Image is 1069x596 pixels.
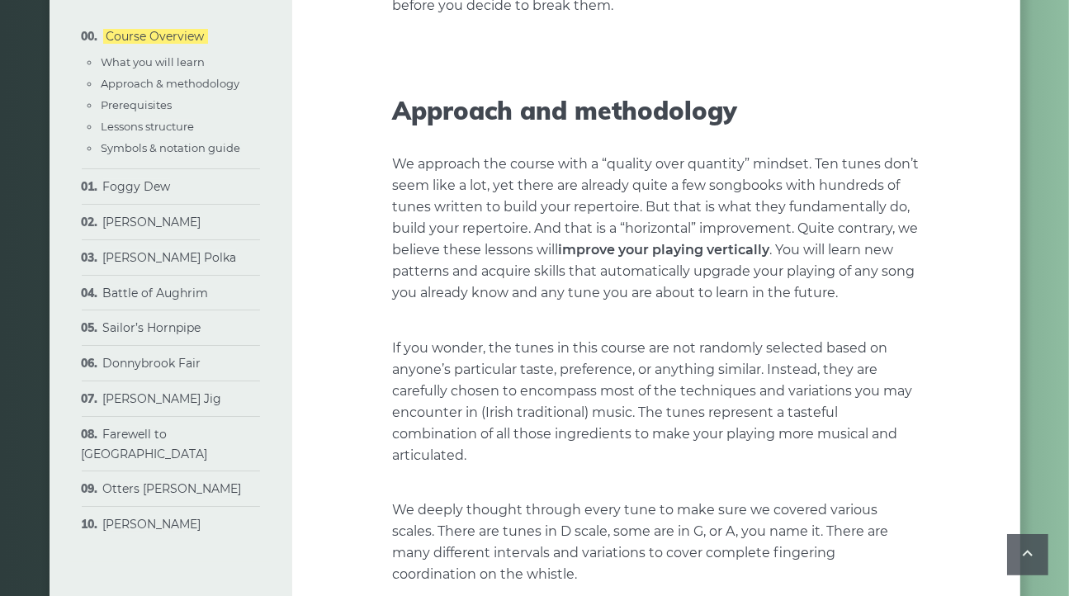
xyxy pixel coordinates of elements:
a: Prerequisites [102,98,173,111]
a: Otters [PERSON_NAME] [103,481,242,496]
a: [PERSON_NAME] Polka [103,250,237,265]
p: We deeply thought through every tune to make sure we covered various scales. There are tunes in D... [393,499,920,585]
a: What you will learn [102,55,206,69]
a: [PERSON_NAME] [103,215,201,229]
a: Foggy Dew [103,179,171,194]
a: Course Overview [103,29,208,44]
a: Battle of Aughrim [103,286,209,300]
a: Farewell to [GEOGRAPHIC_DATA] [82,427,208,461]
a: [PERSON_NAME] [103,517,201,532]
a: Donnybrook Fair [103,356,201,371]
a: Sailor’s Hornpipe [103,320,201,335]
h2: Approach and methodology [393,96,920,125]
p: We approach the course with a “quality over quantity” mindset. Ten tunes don’t seem like a lot, y... [393,154,920,304]
a: [PERSON_NAME] Jig [103,391,222,406]
p: If you wonder, the tunes in this course are not randomly selected based on anyone’s particular ta... [393,338,920,466]
a: Approach & methodology [102,77,240,90]
a: Symbols & notation guide [102,141,241,154]
a: Lessons structure [102,120,195,133]
strong: improve your playing vertically [559,242,770,258]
